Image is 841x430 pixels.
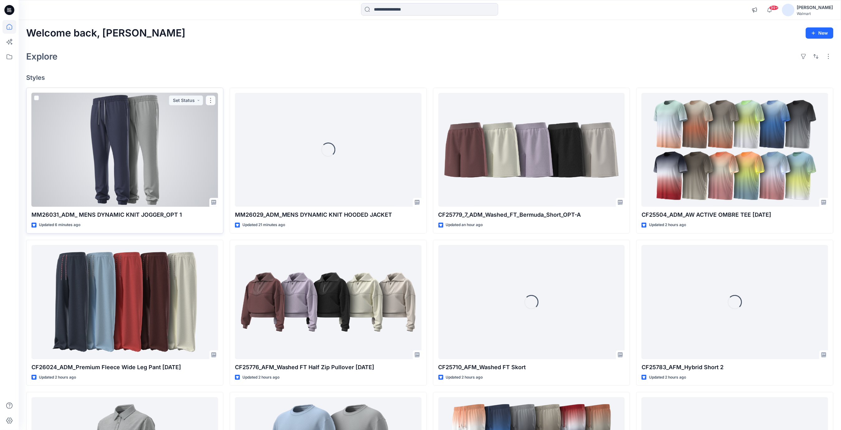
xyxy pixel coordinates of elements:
[438,210,625,219] p: CF25779_7_ADM_Washed_FT_Bermuda_Short_OPT-A
[782,4,795,16] img: avatar
[642,210,828,219] p: CF25504_ADM_AW ACTIVE OMBRE TEE [DATE]
[242,374,280,381] p: Updated 2 hours ago
[39,222,80,228] p: Updated 6 minutes ago
[31,93,218,207] a: MM26031_ADM_ MENS DYNAMIC KNIT JOGGER_OPT 1
[235,245,422,359] a: CF25776_AFM_Washed FT Half Zip Pullover 26JUL25
[797,4,833,11] div: [PERSON_NAME]
[31,363,218,372] p: CF26024_ADM_Premium Fleece Wide Leg Pant [DATE]
[26,27,185,39] h2: Welcome back, [PERSON_NAME]
[446,222,483,228] p: Updated an hour ago
[26,74,834,81] h4: Styles
[642,363,828,372] p: CF25783_AFM_Hybrid Short 2
[438,363,625,372] p: CF25710_AFM_Washed FT Skort
[797,11,833,16] div: Walmart
[642,93,828,207] a: CF25504_ADM_AW ACTIVE OMBRE TEE 23MAY25
[31,210,218,219] p: MM26031_ADM_ MENS DYNAMIC KNIT JOGGER_OPT 1
[39,374,76,381] p: Updated 2 hours ago
[649,222,686,228] p: Updated 2 hours ago
[769,5,779,10] span: 99+
[649,374,686,381] p: Updated 2 hours ago
[446,374,483,381] p: Updated 2 hours ago
[235,210,422,219] p: MM26029_ADM_MENS DYNAMIC KNIT HOODED JACKET
[242,222,285,228] p: Updated 21 minutes ago
[806,27,834,39] button: New
[438,93,625,207] a: CF25779_7_ADM_Washed_FT_Bermuda_Short_OPT-A
[235,363,422,372] p: CF25776_AFM_Washed FT Half Zip Pullover [DATE]
[26,51,58,61] h2: Explore
[31,245,218,359] a: CF26024_ADM_Premium Fleece Wide Leg Pant 02SEP25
